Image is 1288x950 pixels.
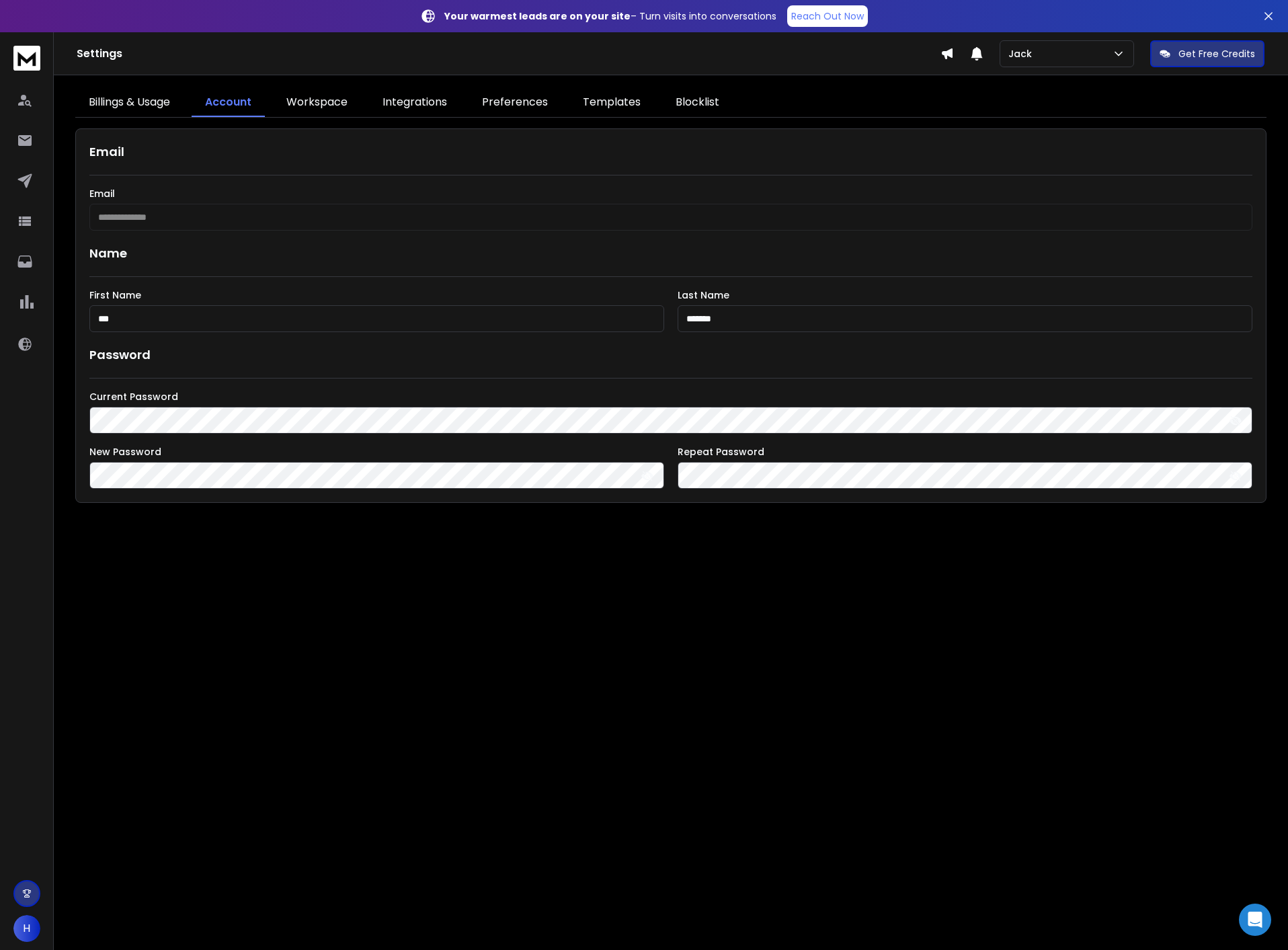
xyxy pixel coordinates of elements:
[13,915,40,942] button: H
[678,447,1252,457] label: Repeat Password
[89,143,1252,161] h1: Email
[369,89,460,117] a: Integrations
[791,9,864,23] p: Reach Out Now
[75,89,184,117] a: Billings & Usage
[662,89,733,117] a: Blocklist
[444,9,631,23] strong: Your warmest leads are on your site
[678,290,1252,300] label: Last Name
[77,46,940,62] h1: Settings
[1239,904,1271,936] div: Open Intercom Messenger
[192,89,265,117] a: Account
[13,46,40,71] img: logo
[444,9,776,23] p: – Turn visits into conversations
[89,447,664,457] label: New Password
[89,244,1252,263] h1: Name
[469,89,561,117] a: Preferences
[273,89,361,117] a: Workspace
[89,189,1252,198] label: Email
[1150,40,1264,67] button: Get Free Credits
[1008,47,1037,61] p: Jack
[89,392,1252,401] label: Current Password
[89,346,151,364] h1: Password
[89,290,664,300] label: First Name
[1178,47,1255,61] p: Get Free Credits
[787,5,868,27] a: Reach Out Now
[569,89,654,117] a: Templates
